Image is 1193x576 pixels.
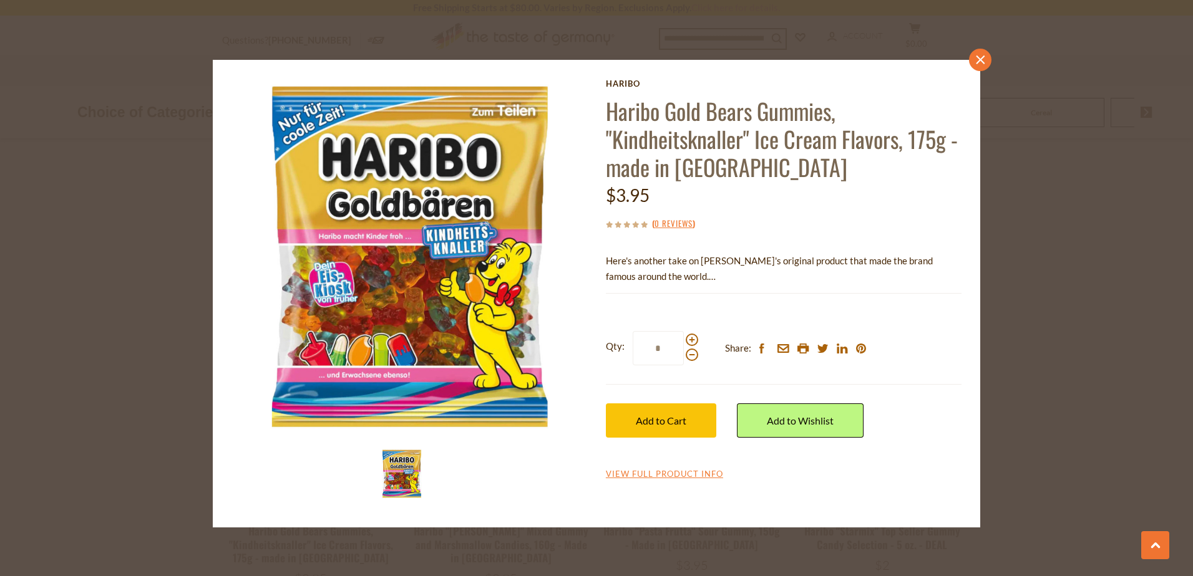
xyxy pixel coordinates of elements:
span: Add to Cart [636,415,686,426]
a: Add to Wishlist [737,403,864,438]
a: View Full Product Info [606,469,723,480]
a: Haribo [606,79,962,89]
input: Qty: [633,331,684,365]
a: Haribo Gold Bears Gummies, "Kindheitsknaller" Ice Cream Flavors, 175g - made in [GEOGRAPHIC_DATA] [606,94,958,183]
span: ( ) [652,217,695,229]
span: $3.95 [606,185,650,206]
button: Add to Cart [606,403,716,438]
strong: Qty: [606,338,625,354]
img: Haribo Gold Bears Gummies, "Kindheitsknaller" Ice Cream Flavors, 175g - made in Germany [377,449,427,499]
img: Haribo Gold Bears Gummies, "Kindheitsknaller" Ice Cream Flavors, 175g - made in Germany [231,79,588,434]
p: Here's another take on [PERSON_NAME]'s original product that made the brand famous around the world. [606,253,962,284]
span: Share: [725,340,751,356]
a: 0 Reviews [655,217,693,231]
